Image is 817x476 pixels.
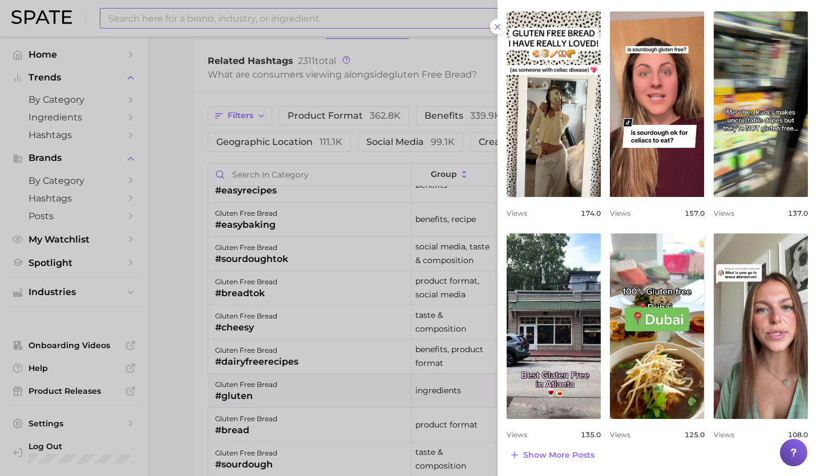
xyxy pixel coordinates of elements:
[581,209,601,217] span: 174.0
[788,209,808,217] span: 137.0
[685,430,705,439] span: 125.0
[507,447,597,463] button: Show more posts
[610,209,630,217] span: Views
[685,209,705,217] span: 157.0
[507,209,527,217] span: Views
[581,430,601,439] span: 135.0
[788,430,808,439] span: 108.0
[523,450,594,460] span: Show more posts
[507,430,527,439] span: Views
[714,430,734,439] span: Views
[610,430,630,439] span: Views
[714,209,734,217] span: Views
